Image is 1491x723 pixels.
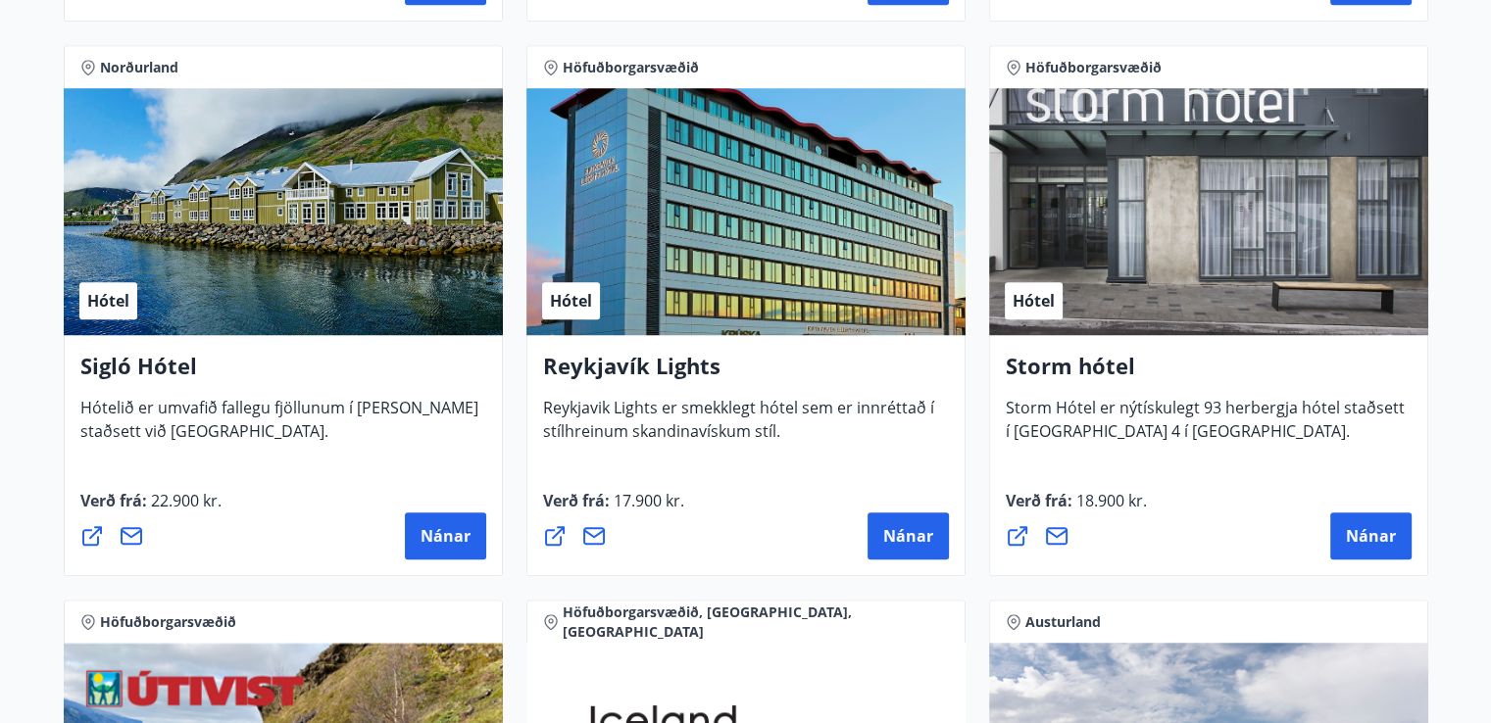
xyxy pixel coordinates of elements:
[543,490,684,527] span: Verð frá :
[1346,525,1396,547] span: Nánar
[883,525,933,547] span: Nánar
[405,512,486,559] button: Nánar
[1013,290,1055,312] span: Hótel
[1006,490,1147,527] span: Verð frá :
[868,512,949,559] button: Nánar
[1006,351,1412,396] h4: Storm hótel
[80,397,478,458] span: Hótelið er umvafið fallegu fjöllunum í [PERSON_NAME] staðsett við [GEOGRAPHIC_DATA].
[610,490,684,511] span: 17.900 kr.
[147,490,222,511] span: 22.900 kr.
[1025,58,1162,77] span: Höfuðborgarsvæðið
[421,525,471,547] span: Nánar
[1330,512,1412,559] button: Nánar
[543,397,934,458] span: Reykjavik Lights er smekklegt hótel sem er innréttað í stílhreinum skandinavískum stíl.
[563,602,949,642] span: Höfuðborgarsvæðið, [GEOGRAPHIC_DATA], [GEOGRAPHIC_DATA]
[100,612,236,632] span: Höfuðborgarsvæðið
[563,58,699,77] span: Höfuðborgarsvæðið
[550,290,592,312] span: Hótel
[1025,612,1101,632] span: Austurland
[1006,397,1405,458] span: Storm Hótel er nýtískulegt 93 herbergja hótel staðsett í [GEOGRAPHIC_DATA] 4 í [GEOGRAPHIC_DATA].
[87,290,129,312] span: Hótel
[100,58,178,77] span: Norðurland
[80,351,486,396] h4: Sigló Hótel
[80,490,222,527] span: Verð frá :
[543,351,949,396] h4: Reykjavík Lights
[1072,490,1147,511] span: 18.900 kr.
